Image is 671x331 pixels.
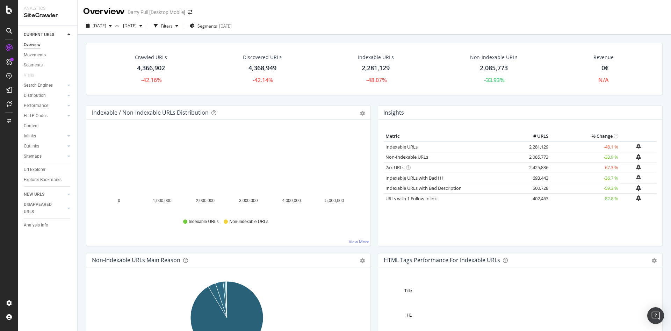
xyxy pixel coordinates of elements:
[24,62,43,69] div: Segments
[470,54,518,61] div: Non-Indexable URLs
[24,112,65,120] a: HTTP Codes
[652,258,657,263] div: gear
[93,23,106,29] span: 2025 Aug. 31st
[360,258,365,263] div: gear
[239,198,258,203] text: 3,000,000
[24,222,72,229] a: Analysis Info
[24,166,72,173] a: Url Explorer
[385,144,418,150] a: Indexable URLs
[24,102,65,109] a: Performance
[366,76,387,84] div: -48.07%
[636,175,641,180] div: bell-plus
[29,41,35,46] img: tab_domain_overview_orange.svg
[522,173,550,183] td: 693,443
[24,191,44,198] div: NEW URLS
[647,307,664,324] div: Open Intercom Messenger
[385,175,444,181] a: Indexable URLs with Bad H1
[636,195,641,201] div: bell-plus
[522,163,550,173] td: 2,425,836
[484,76,505,84] div: -33.93%
[18,18,79,24] div: Domaine: [DOMAIN_NAME]
[358,54,394,61] div: Indexable URLs
[120,20,145,31] button: [DATE]
[135,54,167,61] div: Crawled URLs
[24,82,53,89] div: Search Engines
[92,257,180,264] div: Non-Indexable URLs Main Reason
[24,201,65,216] a: DISAPPEARED URLS
[360,111,365,116] div: gear
[24,143,65,150] a: Outlinks
[24,102,48,109] div: Performance
[115,23,120,29] span: vs
[550,141,620,152] td: -48.1 %
[407,313,412,318] text: H1
[118,198,120,203] text: 0
[636,165,641,170] div: bell-plus
[11,11,17,17] img: logo_orange.svg
[24,153,42,160] div: Sitemaps
[161,23,173,29] div: Filters
[24,122,39,130] div: Content
[480,64,508,73] div: 2,085,773
[522,152,550,163] td: 2,085,773
[24,132,65,140] a: Inlinks
[636,154,641,160] div: bell-plus
[325,198,344,203] text: 5,000,000
[24,201,59,216] div: DISAPPEARED URLS
[522,141,550,152] td: 2,281,129
[550,193,620,204] td: -82.8 %
[24,143,39,150] div: Outlinks
[550,183,620,194] td: -59.3 %
[141,76,162,84] div: -42.16%
[385,195,437,202] a: URLs with 1 Follow Inlink
[83,6,125,17] div: Overview
[384,257,500,264] div: HTML Tags Performance for Indexable URLs
[384,131,522,142] th: Metric
[11,18,17,24] img: website_grey.svg
[229,219,268,225] span: Non-Indexable URLs
[362,64,390,73] div: 2,281,129
[24,31,54,38] div: CURRENT URLS
[24,92,65,99] a: Distribution
[24,176,62,184] div: Explorer Bookmarks
[24,72,34,79] div: Visits
[24,31,65,38] a: CURRENT URLS
[83,20,115,31] button: [DATE]
[20,11,34,17] div: v 4.0.25
[24,92,46,99] div: Distribution
[24,222,48,229] div: Analysis Info
[24,191,65,198] a: NEW URLS
[522,183,550,194] td: 500,728
[196,198,215,203] text: 2,000,000
[248,64,276,73] div: 4,368,949
[550,163,620,173] td: -67.3 %
[187,20,235,31] button: Segments[DATE]
[153,198,172,203] text: 1,000,000
[189,219,218,225] span: Indexable URLs
[151,20,181,31] button: Filters
[24,122,72,130] a: Content
[601,64,608,72] span: 0€
[37,41,54,46] div: Domaine
[24,6,72,12] div: Analytics
[550,152,620,163] td: -33.9 %
[636,144,641,149] div: bell-plus
[522,131,550,142] th: # URLS
[383,108,404,117] h4: Insights
[349,239,369,245] a: View More
[92,131,362,212] svg: A chart.
[598,76,609,84] div: N/A
[92,109,209,116] div: Indexable / Non-Indexable URLs Distribution
[385,154,428,160] a: Non-Indexable URLs
[24,166,45,173] div: Url Explorer
[593,54,614,61] span: Revenue
[197,23,217,29] span: Segments
[385,185,462,191] a: Indexable URLs with Bad Description
[385,164,404,171] a: 2xx URLs
[219,23,232,29] div: [DATE]
[24,132,36,140] div: Inlinks
[253,76,273,84] div: -42.14%
[120,23,137,29] span: 2025 Jul. 4th
[24,51,46,59] div: Movements
[88,41,106,46] div: Mots-clés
